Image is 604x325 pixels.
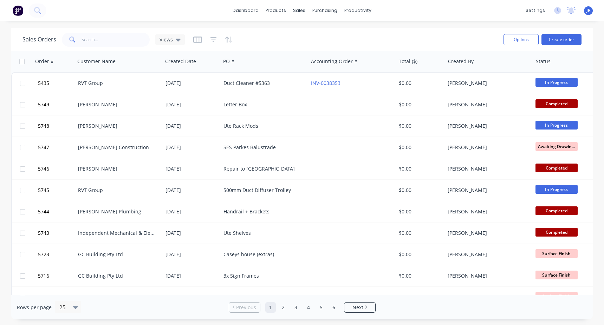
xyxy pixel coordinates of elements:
div: PO # [223,58,234,65]
button: 5745 [36,180,78,201]
span: In Progress [535,78,578,87]
div: Created Date [165,58,196,65]
div: 3x Sign Frames [223,272,301,279]
div: GC Building Pty Ltd [78,272,156,279]
div: $0.00 [399,208,440,215]
div: purchasing [309,5,341,16]
div: [PERSON_NAME] [448,230,526,237]
div: [DATE] [165,187,218,194]
div: products [262,5,290,16]
div: Repair to [GEOGRAPHIC_DATA] [223,165,301,172]
img: Factory [13,5,23,16]
div: [PERSON_NAME] [448,272,526,279]
div: $0.00 [399,80,440,87]
div: [PERSON_NAME] [448,144,526,151]
button: 5747 [36,137,78,158]
ul: Pagination [226,302,378,313]
div: Independent Mechanical & Electrical [78,230,156,237]
span: In Progress [535,185,578,194]
button: 5435 [36,73,78,94]
div: $0.00 [399,187,440,194]
button: 5743 [36,223,78,244]
div: [PERSON_NAME] Plumbing [78,208,156,215]
button: 5702 [36,287,78,308]
button: Options [504,34,539,45]
span: Completed [535,206,578,215]
div: [PERSON_NAME] [448,101,526,108]
div: Customer Name [77,58,116,65]
div: productivity [341,5,375,16]
button: Create order [541,34,582,45]
a: Page 3 [291,302,301,313]
div: settings [522,5,548,16]
span: 5702 [38,294,49,301]
div: [DATE] [165,272,218,279]
div: Caseys house (extras) [223,251,301,258]
div: $0.00 [399,294,440,301]
div: [DATE] [165,251,218,258]
div: SES Parkes Balustrade [223,144,301,151]
a: Page 2 [278,302,288,313]
a: Page 5 [316,302,326,313]
span: 5746 [38,165,49,172]
div: [PERSON_NAME] [78,165,156,172]
a: Previous page [229,304,260,311]
div: [DATE] [165,208,218,215]
span: 5745 [38,187,49,194]
span: Surface Finish [535,292,578,301]
span: Previous [236,304,256,311]
div: [DATE] [165,230,218,237]
div: [DATE] [165,165,218,172]
span: Completed [535,164,578,172]
div: [PERSON_NAME] [448,80,526,87]
div: RVT Group [78,80,156,87]
span: In Progress [535,121,578,130]
div: [DATE] [165,101,218,108]
span: Surface Finish [535,271,578,279]
span: 5744 [38,208,49,215]
div: [PERSON_NAME] [448,251,526,258]
button: 5723 [36,244,78,265]
div: sales [290,5,309,16]
button: 5746 [36,158,78,179]
div: Ute Shelves [223,230,301,237]
div: Duct Cleaner #5363 [223,80,301,87]
div: $0.00 [399,122,440,130]
span: JR [586,7,591,14]
span: 5748 [38,122,49,130]
div: GC Building Pty Ltd [78,251,156,258]
span: Rows per page [17,304,52,311]
div: [PERSON_NAME] [78,122,156,130]
button: 5716 [36,265,78,286]
div: RVT Group [78,187,156,194]
div: [PERSON_NAME] [448,187,526,194]
div: $0.00 [399,165,440,172]
div: [PERSON_NAME] [448,294,526,301]
div: Letter Box [223,101,301,108]
div: [DATE] [165,144,218,151]
span: Completed [535,228,578,237]
a: Next page [344,304,375,311]
span: Awaiting Drawin... [535,142,578,151]
h1: Sales Orders [22,36,56,43]
span: 5743 [38,230,49,237]
span: Surface Finish [535,249,578,258]
div: [PERSON_NAME] [78,101,156,108]
span: 5723 [38,251,49,258]
span: Next [352,304,363,311]
div: [DATE] [165,122,218,130]
a: Page 4 [303,302,314,313]
div: Ute Rack Mods [223,122,301,130]
div: Inten Constructions [78,294,156,301]
button: 5749 [36,94,78,115]
div: [PERSON_NAME] [448,208,526,215]
div: $0.00 [399,272,440,279]
div: [PERSON_NAME] [448,165,526,172]
span: Completed [535,99,578,108]
a: Page 1 is your current page [265,302,276,313]
button: 5744 [36,201,78,222]
div: Order # [35,58,54,65]
div: Extra Fence Belconnen [223,294,301,301]
div: Status [536,58,551,65]
div: Created By [448,58,474,65]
